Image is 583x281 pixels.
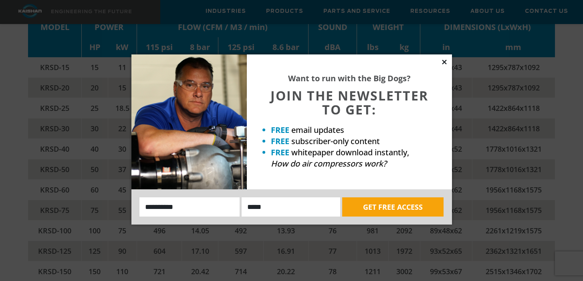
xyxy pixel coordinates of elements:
[271,124,289,135] strong: FREE
[139,197,240,217] input: Name:
[270,87,428,118] span: JOIN THE NEWSLETTER TO GET:
[271,136,289,147] strong: FREE
[242,197,340,217] input: Email
[288,73,411,84] strong: Want to run with the Big Dogs?
[291,147,409,158] span: whitepaper download instantly,
[271,158,387,169] em: How do air compressors work?
[291,136,380,147] span: subscriber-only content
[271,147,289,158] strong: FREE
[441,58,448,66] button: Close
[342,197,444,217] button: GET FREE ACCESS
[291,124,344,135] span: email updates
